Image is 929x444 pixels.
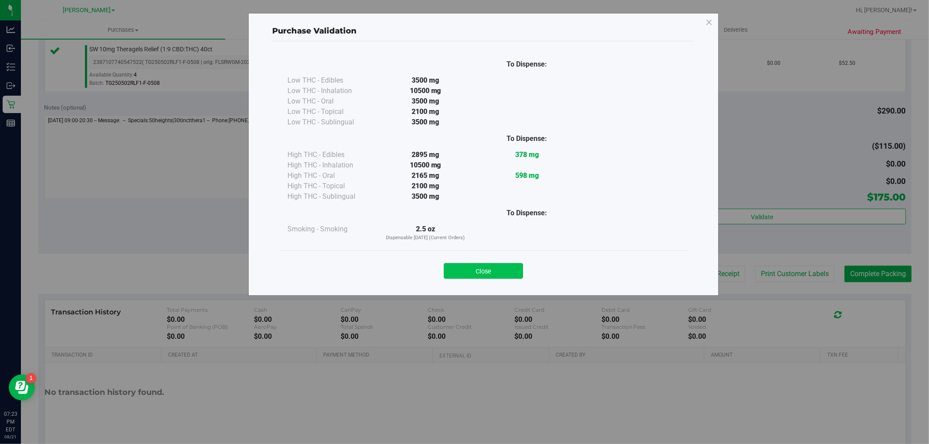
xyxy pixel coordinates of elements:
div: 2100 mg [375,107,476,117]
div: To Dispense: [476,134,578,144]
div: High THC - Inhalation [287,160,375,170]
div: Low THC - Edibles [287,75,375,86]
p: Dispensable [DATE] (Current Orders) [375,234,476,242]
div: 2100 mg [375,181,476,191]
div: 2.5 oz [375,224,476,242]
div: To Dispense: [476,208,578,218]
div: 2165 mg [375,170,476,181]
iframe: Resource center [9,374,35,401]
div: 10500 mg [375,86,476,96]
div: High THC - Topical [287,181,375,191]
div: 3500 mg [375,96,476,107]
div: 3500 mg [375,191,476,202]
div: 2895 mg [375,150,476,160]
div: Low THC - Oral [287,96,375,107]
div: 3500 mg [375,75,476,86]
div: Low THC - Topical [287,107,375,117]
iframe: Resource center unread badge [26,373,36,384]
div: High THC - Sublingual [287,191,375,202]
div: 3500 mg [375,117,476,127]
span: Purchase Validation [272,26,357,36]
div: 10500 mg [375,160,476,170]
div: High THC - Edibles [287,150,375,160]
button: Close [444,263,523,279]
strong: 598 mg [515,171,539,180]
div: Low THC - Sublingual [287,117,375,127]
div: High THC - Oral [287,170,375,181]
div: Low THC - Inhalation [287,86,375,96]
strong: 378 mg [515,150,539,159]
div: To Dispense: [476,59,578,70]
div: Smoking - Smoking [287,224,375,234]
